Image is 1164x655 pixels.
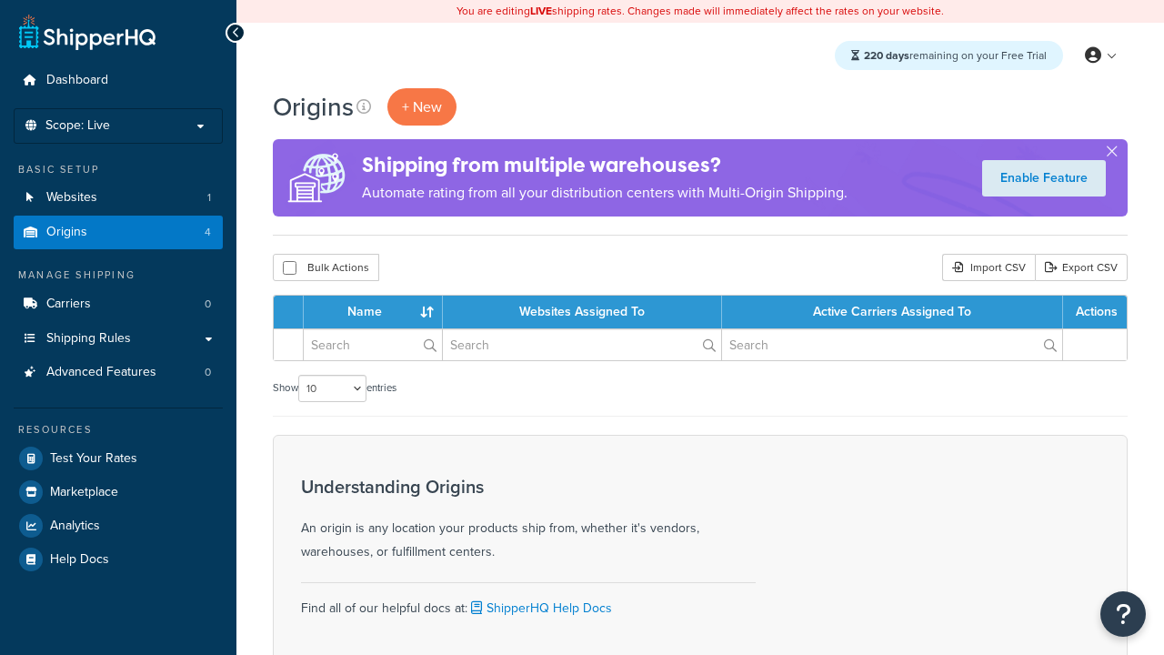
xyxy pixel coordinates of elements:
[14,162,223,177] div: Basic Setup
[942,254,1035,281] div: Import CSV
[1035,254,1128,281] a: Export CSV
[301,477,756,564] div: An origin is any location your products ship from, whether it's vendors, warehouses, or fulfillme...
[19,14,156,50] a: ShipperHQ Home
[304,296,443,328] th: Name
[14,476,223,509] a: Marketplace
[46,225,87,240] span: Origins
[46,73,108,88] span: Dashboard
[387,88,457,126] a: + New
[301,582,756,620] div: Find all of our helpful docs at:
[46,190,97,206] span: Websites
[14,216,223,249] a: Origins 4
[46,331,131,347] span: Shipping Rules
[1063,296,1127,328] th: Actions
[301,477,756,497] h3: Understanding Origins
[14,64,223,97] a: Dashboard
[14,181,223,215] li: Websites
[402,96,442,117] span: + New
[362,180,848,206] p: Automate rating from all your distribution centers with Multi-Origin Shipping.
[273,254,379,281] button: Bulk Actions
[14,356,223,389] li: Advanced Features
[14,356,223,389] a: Advanced Features 0
[50,552,109,568] span: Help Docs
[207,190,211,206] span: 1
[14,322,223,356] a: Shipping Rules
[50,519,100,534] span: Analytics
[46,365,156,380] span: Advanced Features
[46,297,91,312] span: Carriers
[14,267,223,283] div: Manage Shipping
[205,225,211,240] span: 4
[982,160,1106,196] a: Enable Feature
[14,509,223,542] a: Analytics
[1100,591,1146,637] button: Open Resource Center
[45,118,110,134] span: Scope: Live
[14,181,223,215] a: Websites 1
[304,329,442,360] input: Search
[14,442,223,475] a: Test Your Rates
[50,485,118,500] span: Marketplace
[530,3,552,19] b: LIVE
[14,543,223,576] a: Help Docs
[443,296,722,328] th: Websites Assigned To
[835,41,1063,70] div: remaining on your Free Trial
[273,139,362,217] img: ad-origins-multi-dfa493678c5a35abed25fd24b4b8a3fa3505936ce257c16c00bdefe2f3200be3.png
[298,375,366,402] select: Showentries
[467,599,612,618] a: ShipperHQ Help Docs
[50,451,137,467] span: Test Your Rates
[14,422,223,438] div: Resources
[205,297,211,312] span: 0
[273,89,354,125] h1: Origins
[14,287,223,321] a: Carriers 0
[362,150,848,180] h4: Shipping from multiple warehouses?
[14,216,223,249] li: Origins
[14,287,223,321] li: Carriers
[722,296,1063,328] th: Active Carriers Assigned To
[722,329,1062,360] input: Search
[443,329,721,360] input: Search
[273,375,396,402] label: Show entries
[205,365,211,380] span: 0
[864,47,909,64] strong: 220 days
